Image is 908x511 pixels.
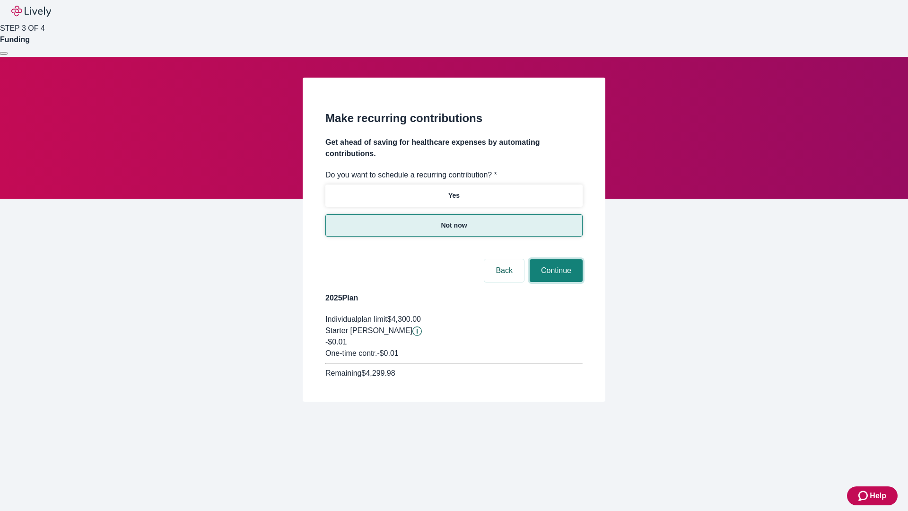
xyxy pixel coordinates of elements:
[530,259,583,282] button: Continue
[325,349,377,357] span: One-time contr.
[858,490,870,502] svg: Zendesk support icon
[847,486,898,505] button: Zendesk support iconHelp
[412,326,422,336] svg: Starter penny details
[870,490,886,502] span: Help
[325,110,583,127] h2: Make recurring contributions
[484,259,524,282] button: Back
[325,185,583,207] button: Yes
[361,369,395,377] span: $4,299.98
[325,326,412,335] span: Starter [PERSON_NAME]
[325,137,583,159] h4: Get ahead of saving for healthcare expenses by automating contributions.
[441,220,467,230] p: Not now
[325,338,347,346] span: -$0.01
[448,191,460,201] p: Yes
[325,169,497,181] label: Do you want to schedule a recurring contribution? *
[325,315,387,323] span: Individual plan limit
[11,6,51,17] img: Lively
[325,214,583,237] button: Not now
[387,315,421,323] span: $4,300.00
[325,369,361,377] span: Remaining
[325,292,583,304] h4: 2025 Plan
[412,326,422,336] button: Lively will contribute $0.01 to establish your account
[377,349,398,357] span: - $0.01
